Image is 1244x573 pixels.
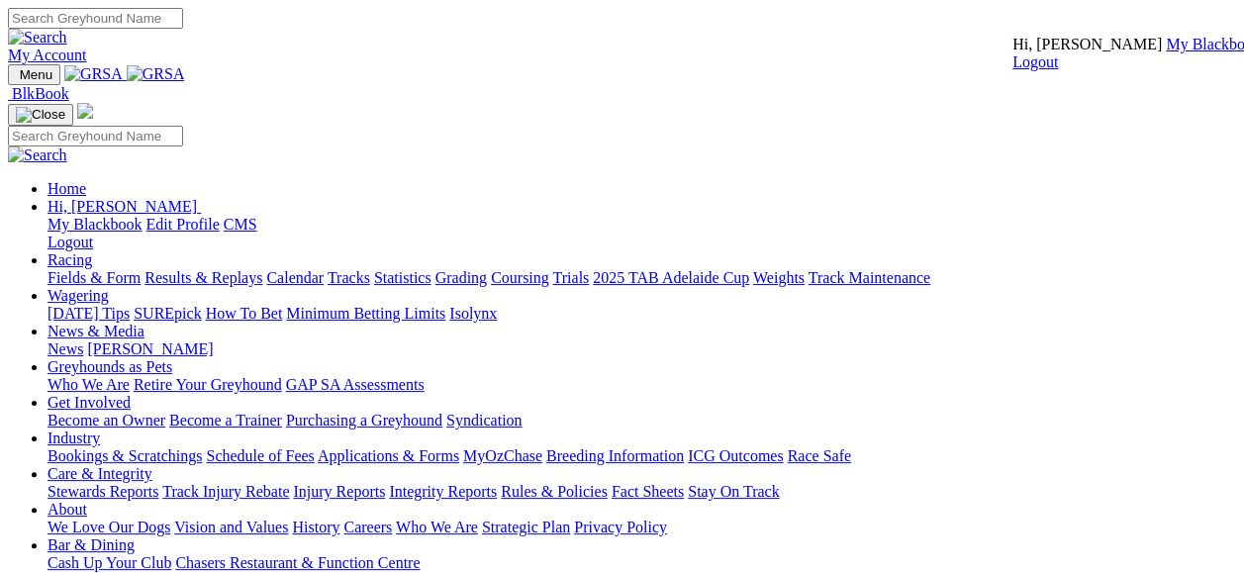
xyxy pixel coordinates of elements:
[48,501,87,518] a: About
[546,447,684,464] a: Breeding Information
[8,64,60,85] button: Toggle navigation
[64,65,123,83] img: GRSA
[482,519,570,535] a: Strategic Plan
[8,8,183,29] input: Search
[286,376,425,393] a: GAP SA Assessments
[48,447,202,464] a: Bookings & Scratchings
[286,305,445,322] a: Minimum Betting Limits
[20,67,52,82] span: Menu
[612,483,684,500] a: Fact Sheets
[501,483,608,500] a: Rules & Policies
[48,216,143,233] a: My Blackbook
[127,65,185,83] img: GRSA
[753,269,805,286] a: Weights
[174,519,288,535] a: Vision and Values
[8,104,73,126] button: Toggle navigation
[87,340,213,357] a: [PERSON_NAME]
[48,305,1236,323] div: Wagering
[48,465,152,482] a: Care & Integrity
[206,305,283,322] a: How To Bet
[48,287,109,304] a: Wagering
[574,519,667,535] a: Privacy Policy
[146,216,220,233] a: Edit Profile
[328,269,370,286] a: Tracks
[1012,53,1058,70] a: Logout
[48,430,100,446] a: Industry
[552,269,589,286] a: Trials
[48,447,1236,465] div: Industry
[449,305,497,322] a: Isolynx
[48,340,83,357] a: News
[224,216,257,233] a: CMS
[435,269,487,286] a: Grading
[688,483,779,500] a: Stay On Track
[134,305,201,322] a: SUREpick
[48,358,172,375] a: Greyhounds as Pets
[48,376,130,393] a: Who We Are
[48,180,86,197] a: Home
[318,447,459,464] a: Applications & Forms
[48,269,1236,287] div: Racing
[593,269,749,286] a: 2025 TAB Adelaide Cup
[48,198,201,215] a: Hi, [PERSON_NAME]
[266,269,324,286] a: Calendar
[8,85,69,102] a: BlkBook
[48,519,170,535] a: We Love Our Dogs
[48,216,1236,251] div: Hi, [PERSON_NAME]
[48,234,93,250] a: Logout
[389,483,497,500] a: Integrity Reports
[48,251,92,268] a: Racing
[787,447,850,464] a: Race Safe
[48,536,135,553] a: Bar & Dining
[491,269,549,286] a: Coursing
[48,198,197,215] span: Hi, [PERSON_NAME]
[8,47,87,63] a: My Account
[1012,36,1162,52] span: Hi, [PERSON_NAME]
[396,519,478,535] a: Who We Are
[48,483,158,500] a: Stewards Reports
[48,394,131,411] a: Get Involved
[48,554,1236,572] div: Bar & Dining
[162,483,289,500] a: Track Injury Rebate
[446,412,522,429] a: Syndication
[169,412,282,429] a: Become a Trainer
[48,376,1236,394] div: Greyhounds as Pets
[374,269,431,286] a: Statistics
[343,519,392,535] a: Careers
[134,376,282,393] a: Retire Your Greyhound
[293,483,385,500] a: Injury Reports
[48,412,165,429] a: Become an Owner
[175,554,420,571] a: Chasers Restaurant & Function Centre
[16,107,65,123] img: Close
[48,554,171,571] a: Cash Up Your Club
[48,340,1236,358] div: News & Media
[48,483,1236,501] div: Care & Integrity
[8,126,183,146] input: Search
[809,269,930,286] a: Track Maintenance
[48,269,141,286] a: Fields & Form
[48,412,1236,430] div: Get Involved
[48,305,130,322] a: [DATE] Tips
[206,447,314,464] a: Schedule of Fees
[77,103,93,119] img: logo-grsa-white.png
[292,519,339,535] a: History
[688,447,783,464] a: ICG Outcomes
[144,269,262,286] a: Results & Replays
[8,29,67,47] img: Search
[8,146,67,164] img: Search
[12,85,69,102] span: BlkBook
[463,447,542,464] a: MyOzChase
[48,519,1236,536] div: About
[48,323,144,339] a: News & Media
[286,412,442,429] a: Purchasing a Greyhound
